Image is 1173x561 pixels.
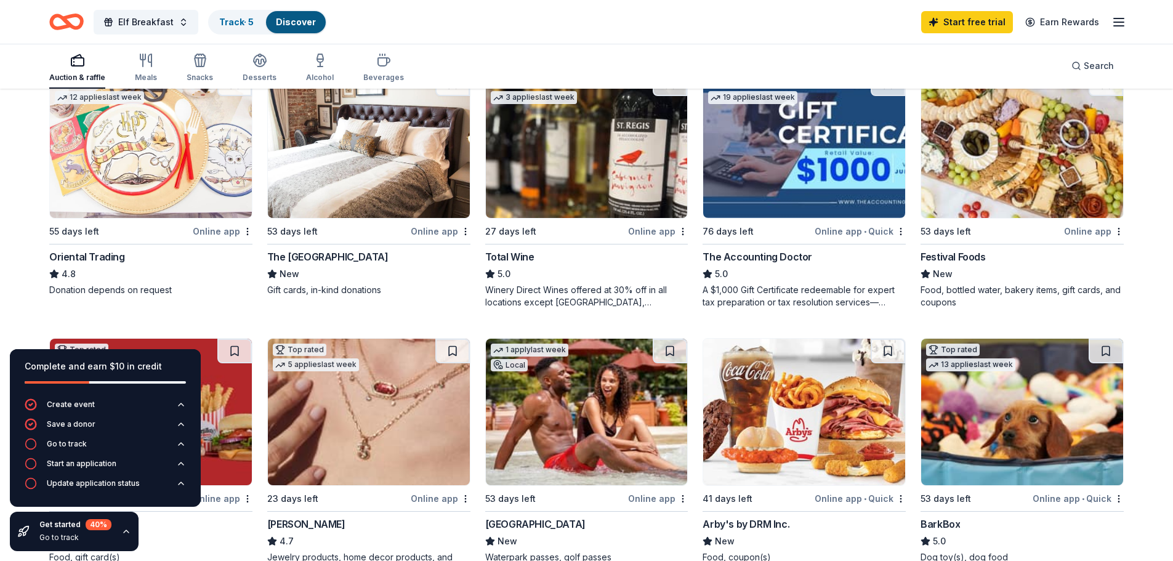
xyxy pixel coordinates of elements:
[193,224,252,239] div: Online app
[86,519,111,530] div: 40 %
[49,284,252,296] div: Donation depends on request
[921,517,960,531] div: BarkBox
[268,339,470,485] img: Image for Kendra Scott
[708,91,797,104] div: 19 applies last week
[280,267,299,281] span: New
[273,344,326,356] div: Top rated
[921,11,1013,33] a: Start free trial
[703,517,789,531] div: Arby's by DRM Inc.
[47,400,95,410] div: Create event
[267,71,470,296] a: Image for The Charmant HotelLocal53 days leftOnline appThe [GEOGRAPHIC_DATA]NewGift cards, in-kin...
[47,439,87,449] div: Go to track
[411,491,470,506] div: Online app
[208,10,327,34] button: Track· 5Discover
[1064,224,1124,239] div: Online app
[498,267,510,281] span: 5.0
[715,267,728,281] span: 5.0
[485,71,688,309] a: Image for Total WineTop rated3 applieslast week27 days leftOnline appTotal Wine5.0Winery Direct W...
[267,517,345,531] div: [PERSON_NAME]
[363,48,404,89] button: Beverages
[926,358,1015,371] div: 13 applies last week
[25,398,186,418] button: Create event
[135,48,157,89] button: Meals
[485,284,688,309] div: Winery Direct Wines offered at 30% off in all locations except [GEOGRAPHIC_DATA], [GEOGRAPHIC_DAT...
[25,359,186,374] div: Complete and earn $10 in credit
[276,17,316,27] a: Discover
[485,491,536,506] div: 53 days left
[50,339,252,485] img: Image for Portillo's
[628,491,688,506] div: Online app
[267,284,470,296] div: Gift cards, in-kind donations
[135,73,157,83] div: Meals
[267,491,318,506] div: 23 days left
[1084,59,1114,73] span: Search
[306,48,334,89] button: Alcohol
[25,477,186,497] button: Update application status
[921,284,1124,309] div: Food, bottled water, bakery items, gift cards, and coupons
[1033,491,1124,506] div: Online app Quick
[273,358,359,371] div: 5 applies last week
[39,519,111,530] div: Get started
[933,267,953,281] span: New
[49,7,84,36] a: Home
[50,71,252,218] img: Image for Oriental Trading
[921,491,971,506] div: 53 days left
[49,249,125,264] div: Oriental Trading
[306,73,334,83] div: Alcohol
[703,224,754,239] div: 76 days left
[491,91,577,104] div: 3 applies last week
[49,71,252,296] a: Image for Oriental TradingTop rated12 applieslast week55 days leftOnline appOriental Trading4.8Do...
[1018,11,1106,33] a: Earn Rewards
[268,71,470,218] img: Image for The Charmant Hotel
[703,339,905,485] img: Image for Arby's by DRM Inc.
[921,71,1124,309] a: Image for Festival FoodsLocal53 days leftOnline appFestival FoodsNewFood, bottled water, bakery i...
[703,71,905,218] img: Image for The Accounting Doctor
[864,227,866,236] span: •
[219,17,254,27] a: Track· 5
[25,418,186,438] button: Save a donor
[703,249,812,264] div: The Accounting Doctor
[703,71,906,309] a: Image for The Accounting DoctorTop rated19 applieslast week76 days leftOnline app•QuickThe Accoun...
[703,491,752,506] div: 41 days left
[55,91,144,104] div: 12 applies last week
[1062,54,1124,78] button: Search
[703,284,906,309] div: A $1,000 Gift Certificate redeemable for expert tax preparation or tax resolution services—recipi...
[47,459,116,469] div: Start an application
[864,494,866,504] span: •
[491,359,528,371] div: Local
[25,438,186,458] button: Go to track
[193,491,252,506] div: Online app
[187,73,213,83] div: Snacks
[1082,494,1084,504] span: •
[243,48,276,89] button: Desserts
[118,15,174,30] span: Elf Breakfast
[921,249,985,264] div: Festival Foods
[815,224,906,239] div: Online app Quick
[280,534,294,549] span: 4.7
[49,48,105,89] button: Auction & raffle
[485,249,534,264] div: Total Wine
[498,534,517,549] span: New
[47,478,140,488] div: Update application status
[933,534,946,549] span: 5.0
[715,534,735,549] span: New
[39,533,111,543] div: Go to track
[628,224,688,239] div: Online app
[921,224,971,239] div: 53 days left
[363,73,404,83] div: Beverages
[485,517,586,531] div: [GEOGRAPHIC_DATA]
[243,73,276,83] div: Desserts
[486,339,688,485] img: Image for Chula Vista Resort
[49,224,99,239] div: 55 days left
[49,73,105,83] div: Auction & raffle
[926,344,980,356] div: Top rated
[62,267,76,281] span: 4.8
[485,224,536,239] div: 27 days left
[491,344,568,357] div: 1 apply last week
[267,249,389,264] div: The [GEOGRAPHIC_DATA]
[486,71,688,218] img: Image for Total Wine
[921,339,1123,485] img: Image for BarkBox
[187,48,213,89] button: Snacks
[47,419,95,429] div: Save a donor
[411,224,470,239] div: Online app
